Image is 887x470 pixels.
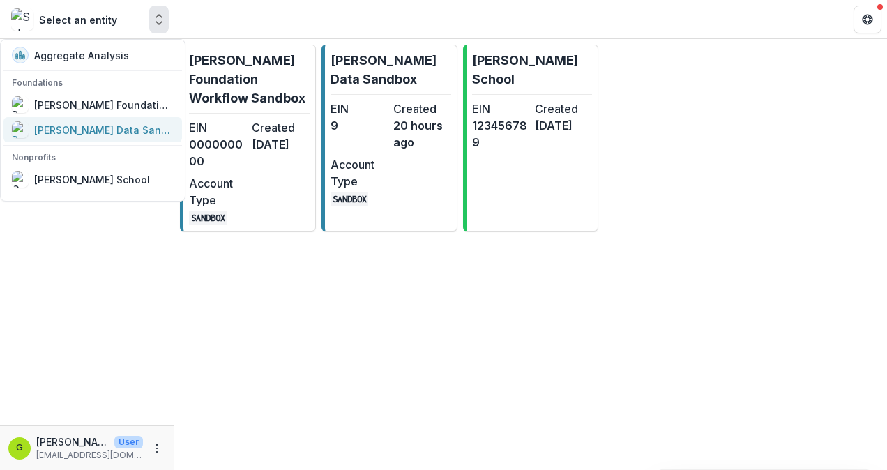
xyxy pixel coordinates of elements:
[189,119,246,136] dt: EIN
[189,51,310,107] p: [PERSON_NAME] Foundation Workflow Sandbox
[535,117,592,134] dd: [DATE]
[252,136,309,153] dd: [DATE]
[472,51,593,89] p: [PERSON_NAME] School
[472,117,529,151] dd: 123456789
[321,45,457,232] a: [PERSON_NAME] Data SandboxEIN9Created20 hours agoAccount TypeSANDBOX
[331,192,369,206] code: SANDBOX
[331,51,451,89] p: [PERSON_NAME] Data Sandbox
[189,211,227,225] code: SANDBOX
[393,100,450,117] dt: Created
[252,119,309,136] dt: Created
[472,100,529,117] dt: EIN
[393,117,450,151] dd: 20 hours ago
[331,156,388,190] dt: Account Type
[149,440,165,457] button: More
[16,444,23,453] div: Greta
[189,136,246,169] dd: 000000000
[39,13,117,27] div: Select an entity
[535,100,592,117] dt: Created
[463,45,599,232] a: [PERSON_NAME] SchoolEIN123456789Created[DATE]
[114,436,143,448] p: User
[180,45,316,232] a: [PERSON_NAME] Foundation Workflow SandboxEIN000000000Created[DATE]Account TypeSANDBOX
[854,6,881,33] button: Get Help
[149,6,169,33] button: Open entity switcher
[189,175,246,209] dt: Account Type
[331,117,388,134] dd: 9
[36,434,109,449] p: [PERSON_NAME]
[331,100,388,117] dt: EIN
[11,8,33,31] img: Select an entity
[36,449,143,462] p: [EMAIL_ADDRESS][DOMAIN_NAME]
